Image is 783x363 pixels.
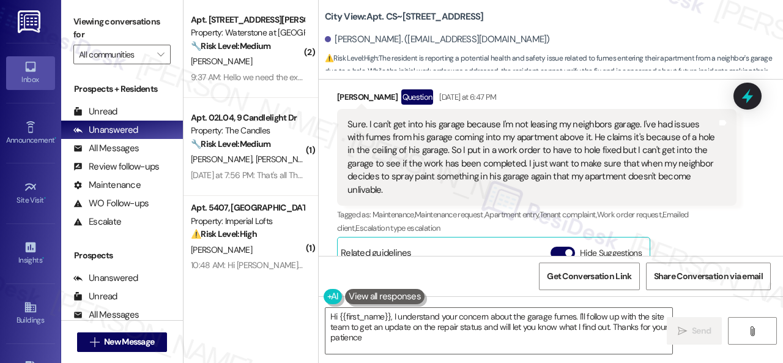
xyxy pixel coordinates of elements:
span: • [42,254,44,263]
div: Apt. 5407, [GEOGRAPHIC_DATA] [191,201,304,214]
button: Get Conversation Link [539,263,639,290]
div: Related guidelines [341,247,412,264]
div: All Messages [73,309,139,321]
span: [PERSON_NAME] [191,154,256,165]
span: Apartment entry , [484,209,540,220]
div: Prospects [61,249,183,262]
strong: 🔧 Risk Level: Medium [191,40,270,51]
div: Apt. [STREET_ADDRESS][PERSON_NAME] [191,13,304,26]
div: Question [401,89,434,105]
i:  [748,326,757,336]
i:  [90,337,99,347]
div: [PERSON_NAME] [337,89,737,109]
span: Emailed client , [337,209,689,233]
a: Buildings [6,297,55,330]
div: Escalate [73,215,121,228]
span: : The resident is reporting a potential health and safety issue related to fumes entering their a... [325,52,783,91]
span: Send [692,324,711,337]
button: Send [667,317,722,345]
button: Share Conversation via email [646,263,771,290]
div: Property: Imperial Lofts [191,215,304,228]
div: Property: Waterstone at [GEOGRAPHIC_DATA] [191,26,304,39]
div: [PERSON_NAME]. ([EMAIL_ADDRESS][DOMAIN_NAME]) [325,33,550,46]
span: Maintenance , [373,209,415,220]
strong: ⚠️ Risk Level: High [325,53,377,63]
button: New Message [77,332,168,352]
div: Property: The Candles [191,124,304,137]
span: [PERSON_NAME] [191,56,252,67]
div: WO Follow-ups [73,197,149,210]
div: Archived on [DATE] [190,273,305,288]
span: Tenant complaint , [540,209,597,220]
span: • [54,134,56,143]
div: Review follow-ups [73,160,159,173]
span: New Message [104,335,154,348]
img: ResiDesk Logo [18,10,43,33]
a: Site Visit • [6,177,55,210]
div: 9:37 AM: Hello we need the exterminator to spray for ants inside and outside apt 15105 [191,72,499,83]
div: [DATE] at 6:47 PM [436,91,496,103]
a: Insights • [6,237,55,270]
div: Sure. I can't get into his garage because I'm not leasing my neighbors garage. I've had issues wi... [347,118,717,197]
label: Hide Suggestions [580,247,642,260]
span: Maintenance request , [415,209,484,220]
label: Viewing conversations for [73,12,171,45]
div: Unread [73,290,117,303]
div: Unanswered [73,272,138,285]
div: Unread [73,105,117,118]
span: [PERSON_NAME] [191,244,252,255]
strong: 🔧 Risk Level: Medium [191,138,270,149]
span: • [44,194,46,203]
b: City View: Apt. CS~[STREET_ADDRESS] [325,10,484,23]
i:  [157,50,164,59]
div: Maintenance [73,179,141,192]
textarea: Hi {{first_name}}, I understand your concern about the garage fumes. I'll follow up with the site... [325,308,672,354]
a: Inbox [6,56,55,89]
span: Get Conversation Link [547,270,631,283]
div: Unanswered [73,124,138,137]
div: Apt. 02L04, 9 Candlelight Dr [191,111,304,124]
i:  [678,326,687,336]
div: All Messages [73,142,139,155]
span: [PERSON_NAME] [256,154,317,165]
div: Prospects + Residents [61,83,183,95]
div: Tagged as: [337,206,737,237]
span: Work order request , [597,209,663,220]
span: Escalation type escalation [355,223,440,233]
div: [DATE] at 7:56 PM: That's all Thank you ! Have a good evening [191,170,406,181]
strong: ⚠️ Risk Level: High [191,228,257,239]
span: Share Conversation via email [654,270,763,283]
input: All communities [79,45,151,64]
